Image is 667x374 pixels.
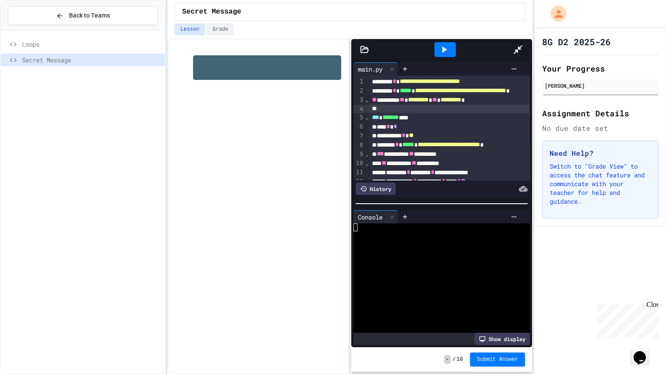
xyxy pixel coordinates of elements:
[22,55,161,65] span: Secret Message
[456,356,463,363] span: 10
[354,132,364,141] div: 7
[630,339,658,365] iframe: chat widget
[354,86,364,96] div: 2
[470,352,525,367] button: Submit Answer
[477,356,518,363] span: Submit Answer
[356,183,396,195] div: History
[354,212,387,222] div: Console
[545,82,656,90] div: [PERSON_NAME]
[8,6,158,25] button: Back to Teams
[354,65,387,74] div: main.py
[175,24,205,35] button: Lesson
[22,40,161,49] span: Loops
[354,105,364,114] div: 4
[354,141,364,150] div: 8
[354,96,364,105] div: 3
[364,96,369,103] span: Fold line
[594,301,658,338] iframe: chat widget
[354,210,398,223] div: Console
[474,333,530,345] div: Show display
[69,11,110,20] span: Back to Teams
[542,36,611,48] h1: 8G D2 2025-26
[354,150,364,159] div: 9
[354,122,364,132] div: 6
[364,114,369,121] span: Fold line
[364,160,369,167] span: Fold line
[354,77,364,86] div: 1
[542,62,659,75] h2: Your Progress
[550,162,652,206] p: Switch to "Grade View" to access the chat feature and communicate with your teacher for help and ...
[541,4,569,24] div: My Account
[182,7,241,17] span: Secret Message
[354,159,364,168] div: 10
[452,356,456,363] span: /
[364,151,369,158] span: Fold line
[354,62,398,76] div: main.py
[4,4,61,56] div: Chat with us now!Close
[207,24,234,35] button: Grade
[354,177,364,187] div: 12
[550,148,652,158] h3: Need Help?
[444,355,451,364] span: -
[354,113,364,122] div: 5
[542,123,659,133] div: No due date set
[542,107,659,119] h2: Assignment Details
[354,168,364,177] div: 11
